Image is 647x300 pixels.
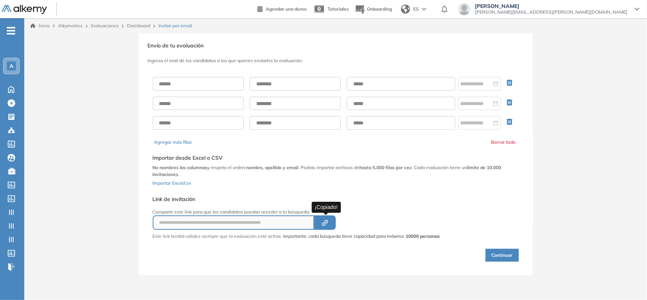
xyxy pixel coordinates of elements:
strong: 10000 personas [406,233,440,239]
a: Dashboard [127,23,150,28]
img: arrow [422,8,426,11]
span: [PERSON_NAME][EMAIL_ADDRESS][PERSON_NAME][DOMAIN_NAME] [475,9,627,15]
p: y respeta el orden: . Podrás importar archivos de . Cada evaluación tiene un . [153,164,519,178]
img: Logo [2,5,47,14]
p: Comparte este link para que los candidatos puedan acceder a tu búsqueda. [153,209,440,215]
span: Onboarding [367,6,392,12]
h3: Envío de tu evaluación [148,42,524,49]
button: Borrar todo [491,139,516,146]
div: ¡Copiado! [312,202,341,213]
span: Importar Excel/csv [153,180,191,186]
a: Inicio [30,22,50,29]
span: A [9,63,13,69]
a: Agendar una demo [257,4,307,13]
h5: Importar desde Excel o CSV [153,155,519,161]
span: Importante: cada búsqueda tiene capacidad para máximo [284,233,440,240]
span: Invitar por email [158,22,192,29]
span: Agendar una demo [266,6,307,12]
span: Tutoriales [327,6,349,12]
b: hasta 5.000 filas por vez [360,165,412,170]
b: No nombres las columnas [153,165,208,170]
button: Agregar más filas [154,139,192,146]
b: límite de 10.000 invitaciones [153,165,501,177]
span: Alkymetrics [58,23,83,28]
span: ES [413,6,419,13]
i: - [7,30,15,31]
span: [PERSON_NAME] [475,3,627,9]
h3: Ingresa el mail de los candidatos a los que quieres enviarles la evaluación. [148,58,524,63]
p: Este link tendrá validez siempre que la evaluación esté activa. [153,233,282,240]
b: nombre, apellido y email [246,165,299,170]
button: Continuar [486,249,519,262]
img: world [401,5,410,14]
a: Evaluaciones [91,23,119,28]
h5: Link de invitación [153,196,440,203]
button: Importar Excel/csv [153,178,191,187]
button: Onboarding [355,1,392,17]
